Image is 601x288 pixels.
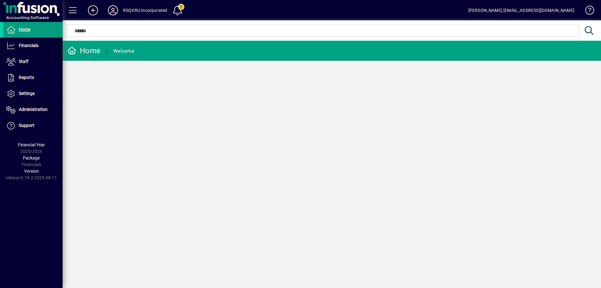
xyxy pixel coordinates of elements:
[103,5,123,16] button: Profile
[3,102,63,118] a: Administration
[19,123,34,128] span: Support
[23,155,40,160] span: Package
[18,142,45,147] span: Financial Year
[19,43,39,48] span: Financials
[468,5,574,15] div: [PERSON_NAME] [EMAIL_ADDRESS][DOMAIN_NAME]
[19,75,34,80] span: Reports
[113,46,134,56] div: Welcome
[3,86,63,102] a: Settings
[19,107,48,112] span: Administration
[3,54,63,70] a: Staff
[3,118,63,134] a: Support
[24,169,39,174] span: Version
[19,59,28,64] span: Staff
[3,38,63,54] a: Financials
[123,5,167,15] div: RSQKRU Incorporated
[3,70,63,86] a: Reports
[581,1,593,22] a: Knowledge Base
[83,5,103,16] button: Add
[67,46,100,56] div: Home
[19,27,30,32] span: Home
[19,91,35,96] span: Settings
